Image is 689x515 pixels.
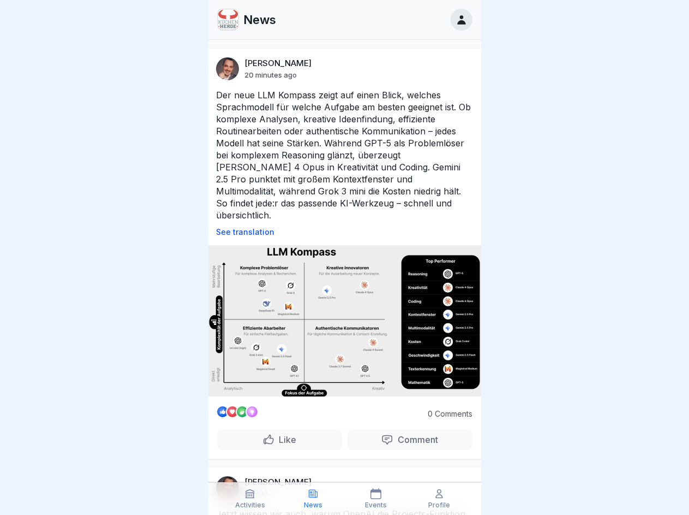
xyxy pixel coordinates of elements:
[243,13,276,27] p: News
[393,434,438,445] p: Comment
[218,9,238,30] img: vyjpw951skg073owmonln6kd.png
[208,245,481,396] img: Post Image
[365,501,387,509] p: Events
[244,70,297,79] p: 20 minutes ago
[244,477,311,487] p: [PERSON_NAME]
[244,58,311,68] p: [PERSON_NAME]
[274,434,296,445] p: Like
[428,501,450,509] p: Profile
[216,228,474,236] p: See translation
[304,501,322,509] p: News
[412,410,472,418] p: 0 Comments
[235,501,265,509] p: Activities
[216,89,474,221] p: Der neue LLM Kompass zeigt auf einen Blick, welches Sprachmodell für welche Aufgabe am besten gee...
